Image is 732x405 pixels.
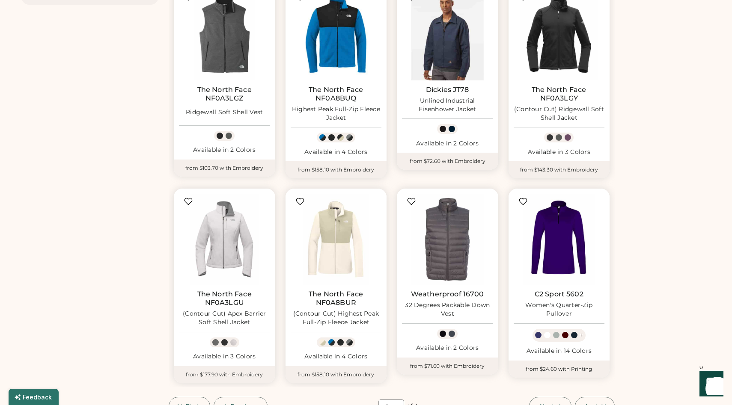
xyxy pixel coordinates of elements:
div: Highest Peak Full-Zip Fleece Jacket [291,105,382,122]
a: The North Face NF0A3LGY [514,86,605,103]
div: (Contour Cut) Highest Peak Full-Zip Fleece Jacket [291,310,382,327]
div: from $24.60 with Printing [509,361,610,378]
a: The North Face NF0A3LGU [179,290,270,307]
a: Dickies JT78 [426,86,469,94]
a: The North Face NF0A3LGZ [179,86,270,103]
div: Available in 2 Colors [402,139,493,148]
div: from $72.60 with Embroidery [397,153,498,170]
div: Available in 2 Colors [179,146,270,154]
div: 32 Degrees Packable Down Vest [402,301,493,318]
iframe: Front Chat [691,367,728,403]
div: + [579,331,583,340]
img: C2 Sport 5602 Women's Quarter-Zip Pullover [514,194,605,285]
div: Available in 3 Colors [179,352,270,361]
div: Unlined Industrial Eisenhower Jacket [402,97,493,114]
div: from $177.90 with Embroidery [174,366,275,383]
div: Available in 2 Colors [402,344,493,352]
div: Women's Quarter-Zip Pullover [514,301,605,318]
a: The North Face NF0A8BUR [291,290,382,307]
img: The North Face NF0A8BUR (Contour Cut) Highest Peak Full-Zip Fleece Jacket [291,194,382,285]
div: from $158.10 with Embroidery [286,161,387,178]
div: Ridgewall Soft Shell Vest [186,108,263,117]
div: (Contour Cut) Ridgewall Soft Shell Jacket [514,105,605,122]
div: from $103.70 with Embroidery [174,160,275,177]
div: (Contour Cut) Apex Barrier Soft Shell Jacket [179,310,270,327]
img: The North Face NF0A3LGU (Contour Cut) Apex Barrier Soft Shell Jacket [179,194,270,285]
a: C2 Sport 5602 [535,290,583,299]
div: Available in 14 Colors [514,347,605,355]
div: Available in 4 Colors [291,148,382,157]
a: The North Face NF0A8BUQ [291,86,382,103]
div: Available in 4 Colors [291,352,382,361]
div: Available in 3 Colors [514,148,605,157]
div: from $158.10 with Embroidery [286,366,387,383]
div: from $143.30 with Embroidery [509,161,610,178]
div: from $71.60 with Embroidery [397,358,498,375]
a: Weatherproof 16700 [411,290,484,299]
img: Weatherproof 16700 32 Degrees Packable Down Vest [402,194,493,285]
